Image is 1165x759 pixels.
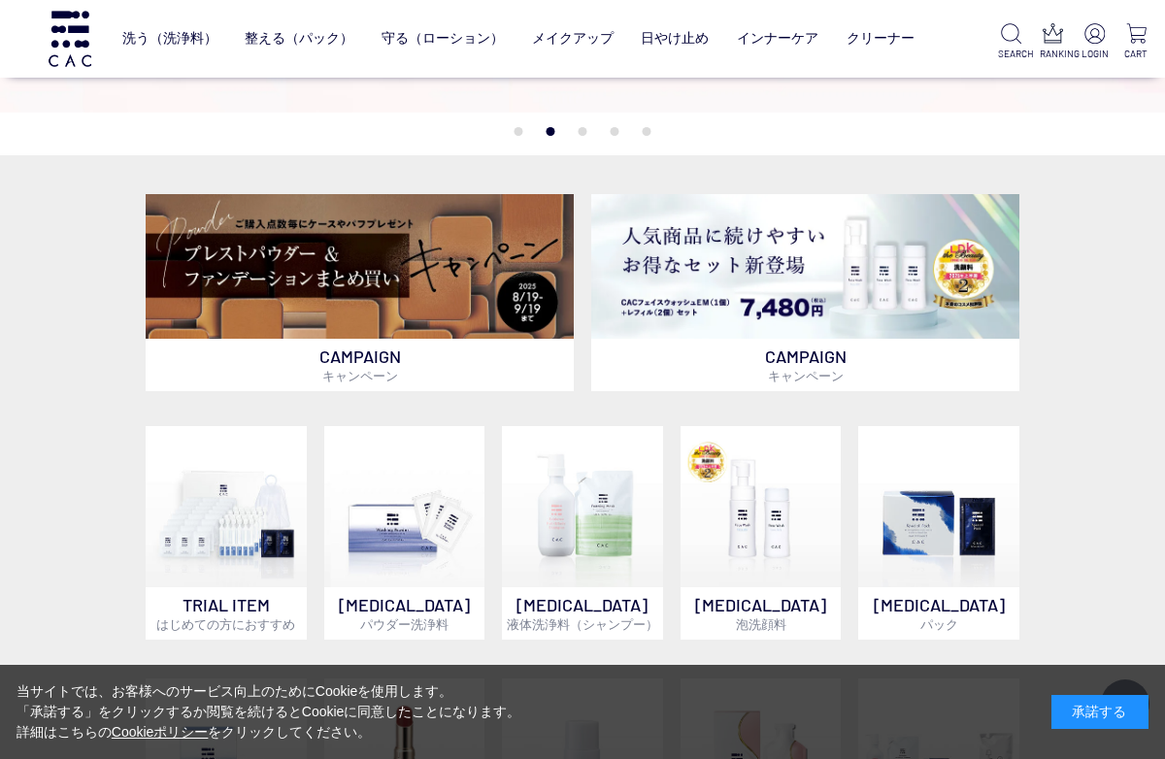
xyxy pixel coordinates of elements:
a: [MEDICAL_DATA]パウダー洗浄料 [324,426,485,640]
a: トライアルセット TRIAL ITEMはじめての方におすすめ [146,426,307,640]
a: CART [1123,23,1149,61]
a: 洗う（洗浄料） [122,16,217,61]
p: CAMPAIGN [591,339,1019,391]
p: [MEDICAL_DATA] [858,587,1019,640]
button: 1 of 5 [515,127,523,136]
p: [MEDICAL_DATA] [681,587,842,640]
span: はじめての方におすすめ [156,616,295,632]
p: SEARCH [998,47,1024,61]
img: logo [46,11,94,66]
a: メイクアップ [532,16,614,61]
p: CAMPAIGN [146,339,574,391]
button: 2 of 5 [547,127,555,136]
img: ベースメイクキャンペーン [146,194,574,340]
span: 液体洗浄料（シャンプー） [507,616,658,632]
span: パウダー洗浄料 [360,616,449,632]
button: 4 of 5 [611,127,619,136]
span: 泡洗顔料 [736,616,786,632]
a: LOGIN [1082,23,1108,61]
p: RANKING [1040,47,1066,61]
p: LOGIN [1082,47,1108,61]
span: キャンペーン [322,368,398,383]
a: 日やけ止め [641,16,709,61]
a: SEARCH [998,23,1024,61]
p: [MEDICAL_DATA] [324,587,485,640]
p: TRIAL ITEM [146,587,307,640]
a: 整える（パック） [245,16,353,61]
img: トライアルセット [146,426,307,587]
a: インナーケア [737,16,818,61]
a: [MEDICAL_DATA]液体洗浄料（シャンプー） [502,426,663,640]
div: 承諾する [1051,695,1148,729]
div: 当サイトでは、お客様へのサービス向上のためにCookieを使用します。 「承諾する」をクリックするか閲覧を続けるとCookieに同意したことになります。 詳細はこちらの をクリックしてください。 [17,681,521,742]
a: 泡洗顔料 [MEDICAL_DATA]泡洗顔料 [681,426,842,640]
a: ベースメイクキャンペーン ベースメイクキャンペーン CAMPAIGNキャンペーン [146,194,574,392]
a: 守る（ローション） [382,16,504,61]
span: パック [920,616,958,632]
p: [MEDICAL_DATA] [502,587,663,640]
a: RANKING [1040,23,1066,61]
a: Cookieポリシー [112,724,209,740]
img: フェイスウォッシュ＋レフィル2個セット [591,194,1019,340]
button: 5 of 5 [643,127,651,136]
a: [MEDICAL_DATA]パック [858,426,1019,640]
button: 3 of 5 [579,127,587,136]
span: キャンペーン [768,368,844,383]
p: CART [1123,47,1149,61]
a: フェイスウォッシュ＋レフィル2個セット フェイスウォッシュ＋レフィル2個セット CAMPAIGNキャンペーン [591,194,1019,392]
img: 泡洗顔料 [681,426,842,587]
a: クリーナー [847,16,915,61]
